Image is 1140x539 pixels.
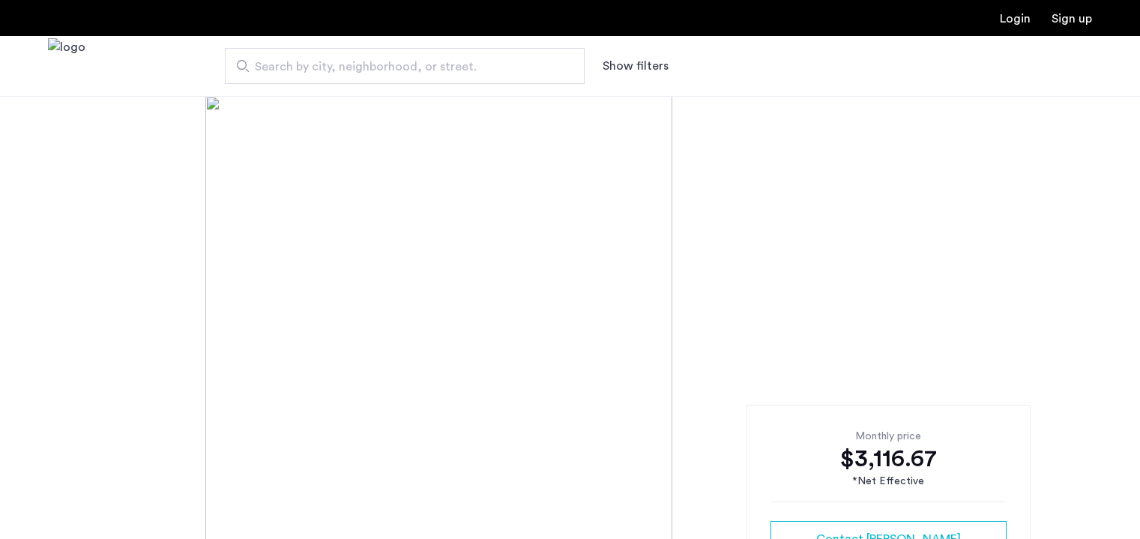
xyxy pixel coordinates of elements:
[1000,13,1031,25] a: Login
[770,429,1007,444] div: Monthly price
[225,48,585,84] input: Apartment Search
[48,38,85,94] a: Cazamio Logo
[603,57,669,75] button: Show or hide filters
[255,58,543,76] span: Search by city, neighborhood, or street.
[1052,13,1092,25] a: Registration
[770,444,1007,474] div: $3,116.67
[48,38,85,94] img: logo
[770,474,1007,490] div: *Net Effective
